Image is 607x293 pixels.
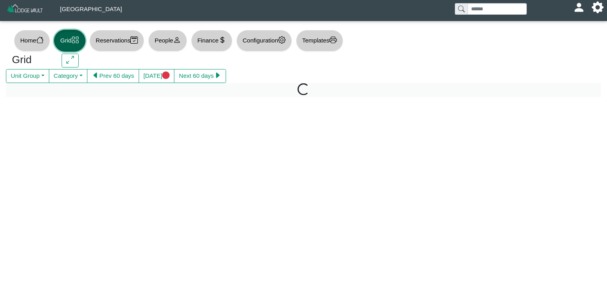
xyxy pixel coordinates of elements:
[173,36,181,44] svg: person
[174,69,226,83] button: Next 60 dayscaret right fill
[62,54,79,68] button: arrows angle expand
[458,6,464,12] svg: search
[49,69,87,83] button: Category
[92,71,99,79] svg: caret left fill
[87,69,139,83] button: caret left fillPrev 60 days
[6,69,49,83] button: Unit Group
[329,36,337,44] svg: printer
[296,30,343,52] button: Templatesprinter
[130,36,138,44] svg: calendar2 check
[218,36,226,44] svg: currency dollar
[148,30,187,52] button: Peopleperson
[236,30,292,52] button: Configurationgear
[54,30,85,52] button: Gridgrid
[6,3,44,17] img: Z
[139,69,174,83] button: [DATE]circle fill
[214,71,221,79] svg: caret right fill
[72,36,79,44] svg: grid
[191,30,232,52] button: Financecurrency dollar
[162,71,170,79] svg: circle fill
[89,30,144,52] button: Reservationscalendar2 check
[14,30,50,52] button: Homehouse
[66,56,74,64] svg: arrows angle expand
[595,4,601,10] svg: gear fill
[36,36,44,44] svg: house
[278,36,286,44] svg: gear
[12,54,50,66] h3: Grid
[576,4,582,10] svg: person fill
